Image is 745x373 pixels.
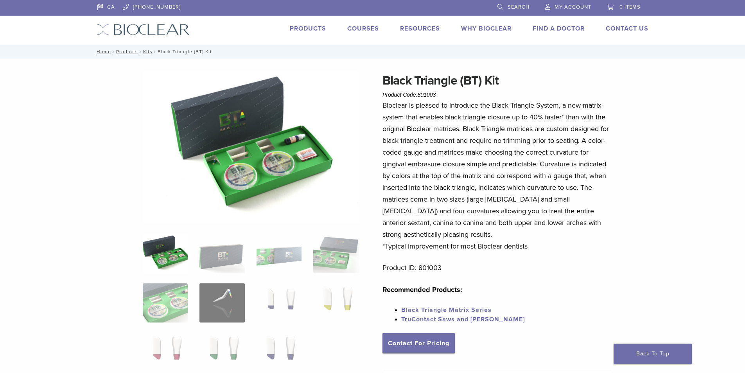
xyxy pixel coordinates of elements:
[347,25,379,32] a: Courses
[382,333,455,353] a: Contact For Pricing
[461,25,512,32] a: Why Bioclear
[401,315,525,323] a: TruContact Saws and [PERSON_NAME]
[555,4,591,10] span: My Account
[143,71,359,224] img: Intro Black Triangle Kit-6 - Copy
[199,333,244,372] img: Black Triangle (BT) Kit - Image 10
[382,92,436,98] span: Product Code:
[257,333,302,372] img: Black Triangle (BT) Kit - Image 11
[199,283,244,323] img: Black Triangle (BT) Kit - Image 6
[257,234,302,273] img: Black Triangle (BT) Kit - Image 3
[382,262,612,274] p: Product ID: 801003
[153,50,158,54] span: /
[313,234,358,273] img: Black Triangle (BT) Kit - Image 4
[614,344,692,364] a: Back To Top
[401,306,492,314] a: Black Triangle Matrix Series
[91,45,654,59] nav: Black Triangle (BT) Kit
[508,4,530,10] span: Search
[382,71,612,90] h1: Black Triangle (BT) Kit
[97,24,190,35] img: Bioclear
[257,283,302,323] img: Black Triangle (BT) Kit - Image 7
[111,50,116,54] span: /
[138,50,143,54] span: /
[382,99,612,252] p: Bioclear is pleased to introduce the Black Triangle System, a new matrix system that enables blac...
[143,234,188,273] img: Intro-Black-Triangle-Kit-6-Copy-e1548792917662-324x324.jpg
[94,49,111,54] a: Home
[143,49,153,54] a: Kits
[199,234,244,273] img: Black Triangle (BT) Kit - Image 2
[143,283,188,323] img: Black Triangle (BT) Kit - Image 5
[290,25,326,32] a: Products
[143,333,188,372] img: Black Triangle (BT) Kit - Image 9
[313,283,358,323] img: Black Triangle (BT) Kit - Image 8
[382,285,462,294] strong: Recommended Products:
[400,25,440,32] a: Resources
[533,25,585,32] a: Find A Doctor
[116,49,138,54] a: Products
[418,92,436,98] span: 801003
[606,25,648,32] a: Contact Us
[619,4,641,10] span: 0 items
